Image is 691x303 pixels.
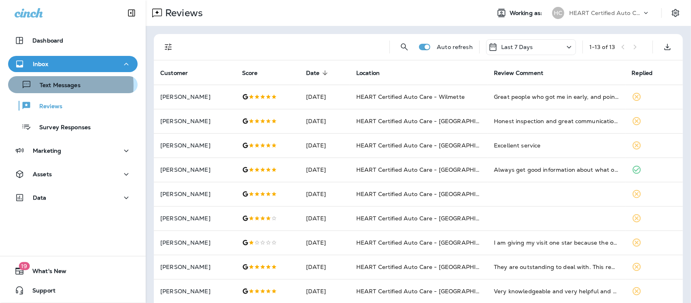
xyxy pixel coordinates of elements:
p: Assets [33,171,52,177]
p: Reviews [162,7,203,19]
div: Excellent service [494,141,619,149]
div: Honest inspection and great communication. First visit and will be coming back. [494,117,619,125]
span: HEART Certified Auto Care - Wilmette [356,93,465,100]
td: [DATE] [300,109,350,133]
p: Dashboard [32,37,63,44]
button: Assets [8,166,138,182]
p: [PERSON_NAME] [160,288,229,294]
span: Review Comment [494,70,543,77]
span: HEART Certified Auto Care - [GEOGRAPHIC_DATA] [356,288,502,295]
div: 1 - 13 of 13 [589,44,615,50]
button: 19What's New [8,263,138,279]
div: Always get good information about what our car needs and the work is done quickly and correctly. ... [494,166,619,174]
span: Review Comment [494,69,554,77]
span: What's New [24,268,66,277]
span: Date [306,70,320,77]
p: [PERSON_NAME] [160,239,229,246]
span: HEART Certified Auto Care - [GEOGRAPHIC_DATA] [356,142,502,149]
p: [PERSON_NAME] [160,264,229,270]
p: [PERSON_NAME] [160,142,229,149]
button: Support [8,282,138,299]
span: HEART Certified Auto Care - [GEOGRAPHIC_DATA] [356,190,502,198]
button: Export as CSV [659,39,676,55]
p: [PERSON_NAME] [160,166,229,173]
span: Customer [160,69,198,77]
span: HEART Certified Auto Care - [GEOGRAPHIC_DATA] [356,215,502,222]
button: Inbox [8,56,138,72]
button: Reviews [8,97,138,114]
span: Location [356,70,380,77]
button: Text Messages [8,76,138,93]
p: [PERSON_NAME] [160,118,229,124]
button: Settings [668,6,683,20]
span: HEART Certified Auto Care - [GEOGRAPHIC_DATA] [356,117,502,125]
button: Filters [160,39,176,55]
td: [DATE] [300,255,350,279]
div: They are outstanding to deal with. This reminds of the old time honest and trustworthy auto speci... [494,263,619,271]
span: Customer [160,70,188,77]
p: [PERSON_NAME] [160,191,229,197]
span: Support [24,287,55,297]
span: 19 [19,262,30,270]
span: Replied [632,70,653,77]
button: Survey Responses [8,118,138,135]
td: [DATE] [300,230,350,255]
button: Dashboard [8,32,138,49]
button: Search Reviews [396,39,412,55]
td: [DATE] [300,158,350,182]
span: Replied [632,69,663,77]
span: Score [242,70,258,77]
span: Date [306,69,330,77]
div: Very knowledgeable and very helpful and kind [494,287,619,295]
span: Score [242,69,268,77]
div: I am giving my visit one star because the office receptionist is great. However my experience wit... [494,239,619,247]
td: [DATE] [300,85,350,109]
p: [PERSON_NAME] [160,94,229,100]
p: Text Messages [32,82,81,90]
p: Marketing [33,147,61,154]
p: Reviews [31,103,62,111]
p: Data [33,194,47,201]
p: Survey Responses [31,124,91,132]
span: Location [356,69,390,77]
span: HEART Certified Auto Care - [GEOGRAPHIC_DATA] [356,239,502,246]
td: [DATE] [300,182,350,206]
p: Last 7 Days [501,44,533,50]
p: Auto refresh [437,44,473,50]
span: HEART Certified Auto Care - [GEOGRAPHIC_DATA] [356,166,502,173]
td: [DATE] [300,133,350,158]
p: HEART Certified Auto Care [569,10,642,16]
span: Working as: [510,10,544,17]
p: Inbox [33,61,48,67]
button: Data [8,190,138,206]
td: [DATE] [300,206,350,230]
button: Collapse Sidebar [120,5,143,21]
button: Marketing [8,143,138,159]
div: Great people who got me in early, and pointed out some things to keep an eye on! [494,93,619,101]
p: [PERSON_NAME] [160,215,229,222]
div: HC [552,7,564,19]
span: HEART Certified Auto Care - [GEOGRAPHIC_DATA] [356,263,502,271]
